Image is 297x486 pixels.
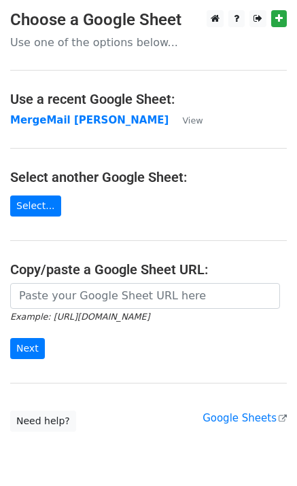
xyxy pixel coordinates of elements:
[10,283,280,309] input: Paste your Google Sheet URL here
[10,312,150,322] small: Example: [URL][DOMAIN_NAME]
[203,412,287,424] a: Google Sheets
[10,35,287,50] p: Use one of the options below...
[10,411,76,432] a: Need help?
[10,91,287,107] h4: Use a recent Google Sheet:
[10,261,287,278] h4: Copy/paste a Google Sheet URL:
[10,10,287,30] h3: Choose a Google Sheet
[10,114,169,126] a: MergeMail [PERSON_NAME]
[10,169,287,185] h4: Select another Google Sheet:
[169,114,203,126] a: View
[182,115,203,126] small: View
[10,195,61,217] a: Select...
[10,338,45,359] input: Next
